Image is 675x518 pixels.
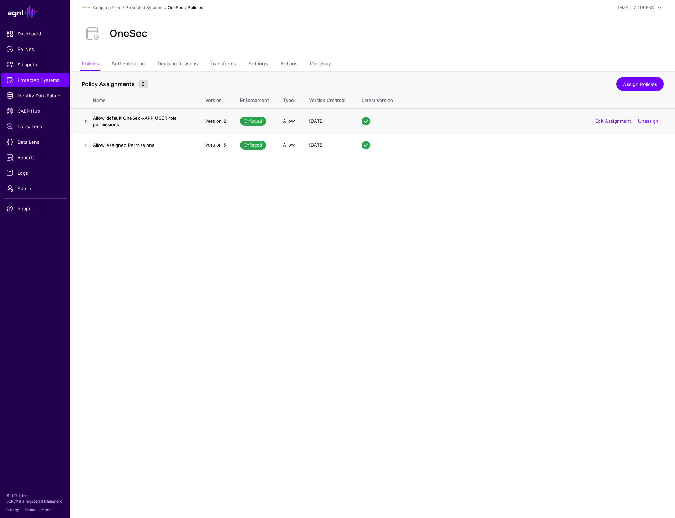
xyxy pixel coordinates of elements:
a: Assign Policies [616,77,664,91]
span: [DATE] [309,142,324,148]
a: Patents [40,507,53,512]
p: SGNL® is a registered trademark [6,498,64,504]
th: Name [93,90,198,108]
div: / [121,5,126,11]
a: Transforms [210,58,236,71]
span: Identity Data Fabric [6,92,64,99]
a: Privacy [6,507,19,512]
strong: OneSec [168,5,184,10]
a: Admin [1,181,69,195]
span: Data Lens [6,138,64,145]
h2: OneSec [110,28,147,40]
span: Policy Lens [6,123,64,130]
img: svg+xml;base64,PHN2ZyBpZD0iTG9nbyIgeG1sbnM9Imh0dHA6Ly93d3cudzMub3JnLzIwMDAvc3ZnIiB3aWR0aD0iMTIxLj... [82,4,90,12]
a: Logs [1,166,69,180]
span: CAEP Hub [6,108,64,115]
a: Policies [1,42,69,56]
td: Version 5 [198,134,233,156]
a: Policies [82,58,99,71]
div: / [163,5,168,11]
div: [EMAIL_ADDRESS] [618,5,655,11]
a: Actions [280,58,297,71]
th: Version Created [302,90,355,108]
th: Version [198,90,233,108]
td: Allow [276,108,302,134]
a: Decision Reasons [157,58,198,71]
a: Authentication [111,58,145,71]
a: SGNL [4,4,66,20]
th: Type [276,90,302,108]
span: Enforced [240,141,266,150]
span: Protected Systems [6,77,64,84]
td: Version 2 [198,108,233,134]
span: Admin [6,185,64,192]
small: 2 [138,80,148,88]
a: Protected Systems [126,5,163,10]
a: Terms [25,507,35,512]
a: Snippets [1,58,69,72]
span: Dashboard [6,30,64,37]
span: Support [6,205,64,212]
th: Latest Version [355,90,675,108]
a: Coupang Prod [93,5,121,10]
a: Dashboard [1,27,69,41]
span: Policies [6,46,64,53]
div: / [184,5,188,11]
span: Reports [6,154,64,161]
a: Policy Lens [1,119,69,134]
span: [DATE] [309,118,324,124]
a: Data Lens [1,135,69,149]
a: Reports [1,150,69,164]
td: Allow [276,134,302,156]
span: Enforced [240,117,266,126]
a: Identity Data Fabric [1,89,69,103]
p: © [URL], Inc [6,493,64,498]
a: Settings [249,58,268,71]
a: Protected Systems [1,73,69,87]
h4: Allow Assigned Permissions [93,142,191,148]
th: Enforcement [233,90,276,108]
a: CAEP Hub [1,104,69,118]
span: Snippets [6,61,64,68]
a: Directory [310,58,331,71]
strong: Policies [188,5,203,10]
h4: Allow default OneSec->APP_USER role permissions [93,115,191,128]
a: Edit Assignment [595,118,631,124]
a: Unassign [638,118,658,124]
span: Policy Assignments [80,80,136,88]
span: Logs [6,169,64,176]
